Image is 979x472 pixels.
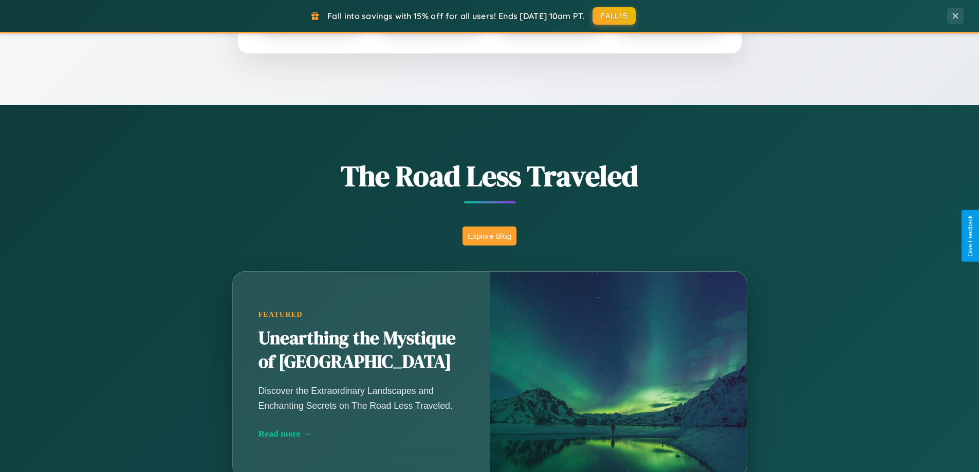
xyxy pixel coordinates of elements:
span: Fall into savings with 15% off for all users! Ends [DATE] 10am PT. [327,11,585,21]
p: Discover the Extraordinary Landscapes and Enchanting Secrets on The Road Less Traveled. [258,384,464,412]
button: FALL15 [593,7,636,25]
div: Read more → [258,428,464,439]
h2: Unearthing the Mystique of [GEOGRAPHIC_DATA] [258,327,464,374]
div: Featured [258,310,464,319]
div: Give Feedback [967,215,974,257]
h1: The Road Less Traveled [181,156,798,196]
button: Explore Blog [463,226,516,246]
